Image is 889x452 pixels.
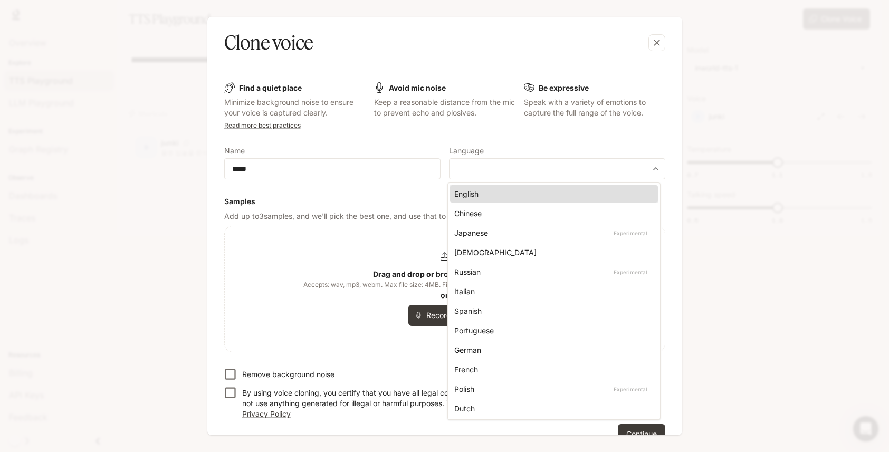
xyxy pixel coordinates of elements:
div: Chinese [454,208,649,219]
div: English [454,188,649,199]
div: French [454,364,649,375]
div: German [454,344,649,355]
div: Portuguese [454,325,649,336]
div: Dutch [454,403,649,414]
div: [DEMOGRAPHIC_DATA] [454,247,649,258]
div: Japanese [454,227,649,238]
p: Experimental [611,228,649,238]
div: Polish [454,383,649,395]
div: Spanish [454,305,649,316]
div: Russian [454,266,649,277]
div: Italian [454,286,649,297]
p: Experimental [611,384,649,394]
p: Experimental [611,267,649,277]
